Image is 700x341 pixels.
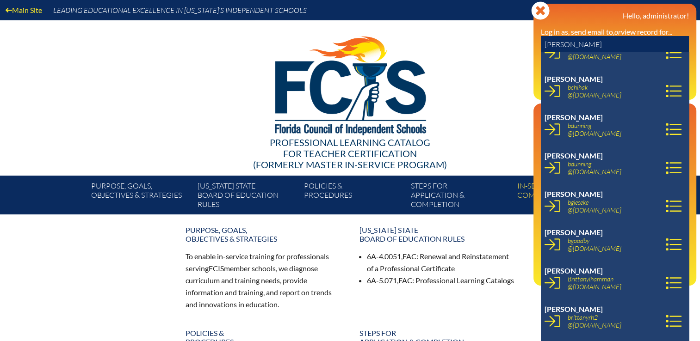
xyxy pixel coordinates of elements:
[367,274,515,286] li: 6A-5.071, : Professional Learning Catalogs
[564,81,625,101] a: bchihak@[DOMAIN_NAME]
[403,252,416,261] span: FAC
[514,179,620,214] a: In-servicecomponents
[545,189,603,198] span: [PERSON_NAME]
[564,311,625,331] a: brittanyrh2@[DOMAIN_NAME]
[186,250,341,310] p: To enable in-service training for professionals serving member schools, we diagnose curriculum an...
[254,20,446,146] img: FCISlogo221.eps
[194,179,300,214] a: [US_STATE] StateBoard of Education rules
[537,226,684,256] a: Director of Professional Development [US_STATE] Council of Independent Schools since [DATE]
[398,276,412,285] span: FAC
[300,179,407,214] a: Policies &Procedures
[681,270,689,278] svg: Log out
[209,264,224,273] span: FCIS
[2,4,46,16] a: Main Site
[531,1,550,20] svg: Close
[564,196,625,216] a: bgieseke@[DOMAIN_NAME]
[180,222,347,247] a: Purpose, goals,objectives & strategies
[541,27,672,36] label: Log in as, send email to, view record for...
[537,74,577,87] a: User infoReports
[545,151,603,160] span: [PERSON_NAME]
[541,11,689,20] h3: Hello, administrator!
[354,222,520,247] a: [US_STATE] StateBoard of Education rules
[537,143,576,173] a: Email passwordEmail &password
[545,74,603,83] span: [PERSON_NAME]
[614,27,621,36] i: or
[545,113,603,122] span: [PERSON_NAME]
[537,193,684,223] a: PLC Coordinator [US_STATE] Council of Independent Schools since [DATE]
[564,235,625,254] a: bgoodby@[DOMAIN_NAME]
[564,43,625,62] a: bburton@[DOMAIN_NAME]
[545,304,603,313] span: [PERSON_NAME]
[367,250,515,274] li: 6A-4.0051, : Renewal and Reinstatement of a Professional Certificate
[283,148,417,159] span: for Teacher Certification
[564,158,625,177] a: bdunning@[DOMAIN_NAME]
[545,266,603,275] span: [PERSON_NAME]
[84,137,617,170] div: Professional Learning Catalog (formerly Master In-service Program)
[407,179,514,214] a: Steps forapplication & completion
[87,179,193,214] a: Purpose, goals,objectives & strategies
[564,273,625,292] a: Brittanylhamman@[DOMAIN_NAME]
[537,58,608,71] a: User infoEE Control Panel
[545,228,603,237] span: [PERSON_NAME]
[564,120,625,139] a: bdunning@[DOMAIN_NAME]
